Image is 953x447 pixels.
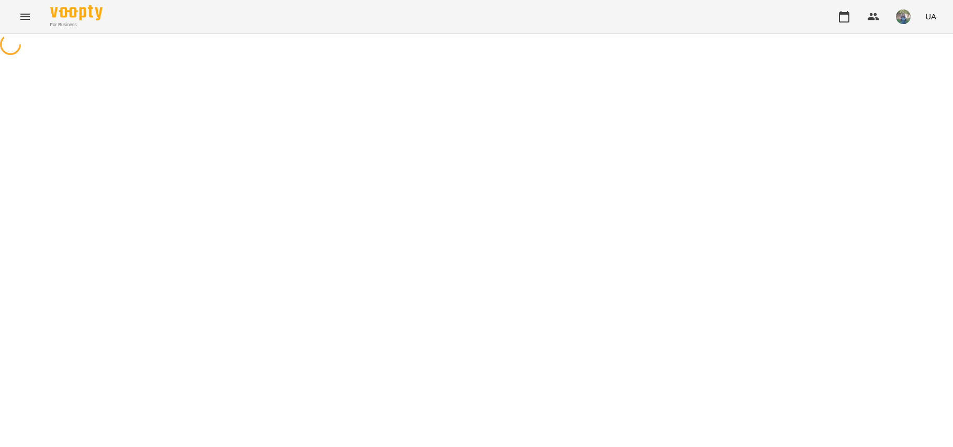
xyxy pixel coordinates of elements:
img: Voopty Logo [50,5,103,20]
span: For Business [50,21,103,28]
button: UA [921,7,940,26]
button: Menu [13,4,38,29]
img: de1e453bb906a7b44fa35c1e57b3518e.jpg [896,9,911,24]
span: UA [925,11,936,22]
